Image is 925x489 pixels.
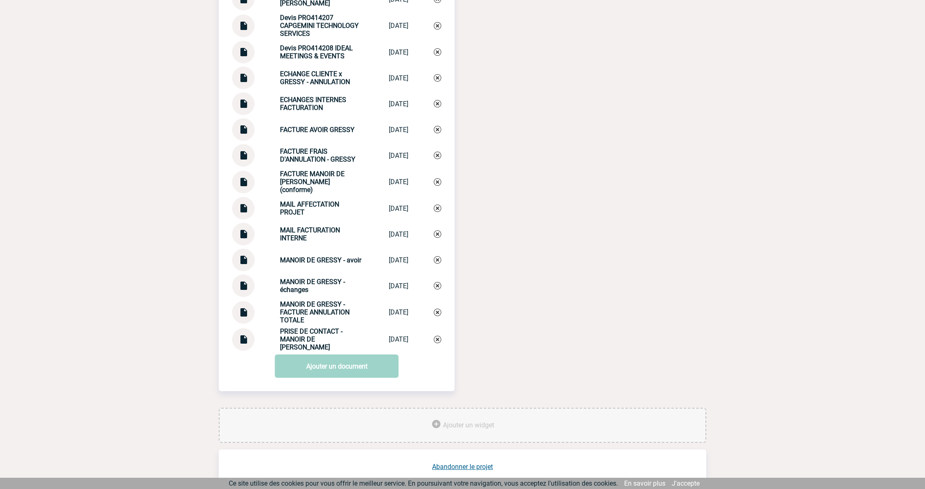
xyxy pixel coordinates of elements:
img: Supprimer [434,282,441,289]
img: Supprimer [434,178,441,186]
strong: PRISE DE CONTACT - MANOIR DE [PERSON_NAME] [280,327,342,351]
div: [DATE] [389,22,408,30]
div: [DATE] [389,74,408,82]
div: [DATE] [389,126,408,134]
img: Supprimer [434,336,441,343]
strong: MANOIR DE GRESSY - FACTURE ANNULATION TOTALE [280,300,350,324]
img: Supprimer [434,309,441,316]
span: Ce site utilise des cookies pour vous offrir le meilleur service. En poursuivant votre navigation... [229,479,618,487]
strong: ECHANGES INTERNES FACTURATION [280,96,346,112]
div: [DATE] [389,335,408,343]
div: Ajouter des outils d'aide à la gestion de votre événement [219,408,706,443]
div: [DATE] [389,100,408,108]
a: J'accepte [672,479,700,487]
strong: MAIL AFFECTATION PROJET [280,200,339,216]
span: Ajouter un widget [443,421,494,429]
strong: Devis PRO414207 CAPGEMINI TECHNOLOGY SERVICES [280,14,359,37]
strong: MANOIR DE GRESSY - échanges [280,278,345,294]
img: Supprimer [434,126,441,133]
strong: Devis PRO414208 IDEAL MEETINGS & EVENTS [280,44,353,60]
img: Supprimer [434,256,441,264]
img: Supprimer [434,100,441,107]
img: Supprimer [434,205,441,212]
img: Supprimer [434,48,441,56]
img: Supprimer [434,230,441,238]
strong: FACTURE AVOIR GRESSY [280,126,355,134]
div: [DATE] [389,230,408,238]
img: Supprimer [434,74,441,82]
div: [DATE] [389,282,408,290]
div: [DATE] [389,152,408,160]
div: [DATE] [389,256,408,264]
div: [DATE] [389,178,408,186]
strong: MAIL FACTURATION INTERNE [280,226,340,242]
a: Ajouter un document [275,354,399,378]
div: [DATE] [389,308,408,316]
strong: FACTURE FRAIS D'ANNULATION - GRESSY [280,147,355,163]
div: [DATE] [389,48,408,56]
a: Abandonner le projet [432,463,493,471]
img: Supprimer [434,22,441,30]
img: Supprimer [434,152,441,159]
div: [DATE] [389,205,408,212]
a: En savoir plus [624,479,665,487]
strong: FACTURE MANOIR DE [PERSON_NAME] (conforme) [280,170,345,194]
strong: ECHANGE CLIENTE x GRESSY - ANNULATION [280,70,350,86]
strong: MANOIR DE GRESSY - avoir [280,256,361,264]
